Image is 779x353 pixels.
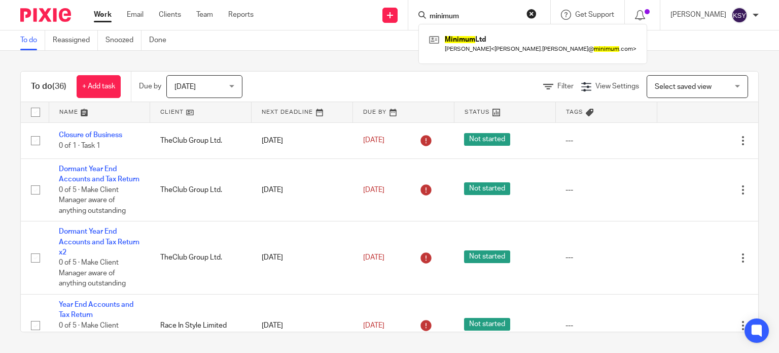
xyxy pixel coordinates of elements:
span: Not started [464,318,510,331]
span: (36) [52,82,66,90]
a: Closure of Business [59,132,122,139]
a: Reports [228,10,254,20]
span: 0 of 5 · Make Client Manager aware of anything outstanding [59,186,126,214]
div: --- [565,252,647,263]
span: [DATE] [363,137,384,144]
span: Select saved view [655,83,712,90]
span: Get Support [575,11,614,18]
span: Not started [464,250,510,263]
td: [DATE] [252,158,353,221]
img: svg%3E [731,7,748,23]
a: + Add task [77,75,121,98]
span: Not started [464,133,510,146]
a: Work [94,10,112,20]
img: Pixie [20,8,71,22]
a: Clients [159,10,181,20]
span: 0 of 5 · Make Client Manager aware of anything outstanding [59,259,126,287]
a: Dormant Year End Accounts and Tax Return [59,166,139,183]
td: [DATE] [252,221,353,295]
a: Snoozed [105,30,141,50]
td: TheClub Group Ltd. [150,158,252,221]
span: [DATE] [363,186,384,194]
a: Reassigned [53,30,98,50]
a: To do [20,30,45,50]
span: View Settings [595,83,639,90]
span: [DATE] [363,322,384,329]
a: Year End Accounts and Tax Return [59,301,133,318]
a: Email [127,10,144,20]
input: Search [429,12,520,21]
span: 0 of 1 · Task 1 [59,142,100,149]
h1: To do [31,81,66,92]
span: Filter [557,83,574,90]
span: Not started [464,182,510,195]
td: TheClub Group Ltd. [150,221,252,295]
span: [DATE] [363,254,384,261]
p: [PERSON_NAME] [670,10,726,20]
a: Done [149,30,174,50]
div: --- [565,136,647,146]
td: TheClub Group Ltd. [150,122,252,158]
div: --- [565,320,647,331]
a: Dormant Year End Accounts and Tax Return x2 [59,228,139,256]
div: --- [565,185,647,195]
a: Team [196,10,213,20]
td: [DATE] [252,122,353,158]
button: Clear [526,9,537,19]
span: 0 of 5 · Make Client Manager aware of anything outstanding [59,322,126,350]
p: Due by [139,81,161,91]
span: Tags [566,109,583,115]
span: [DATE] [174,83,196,90]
